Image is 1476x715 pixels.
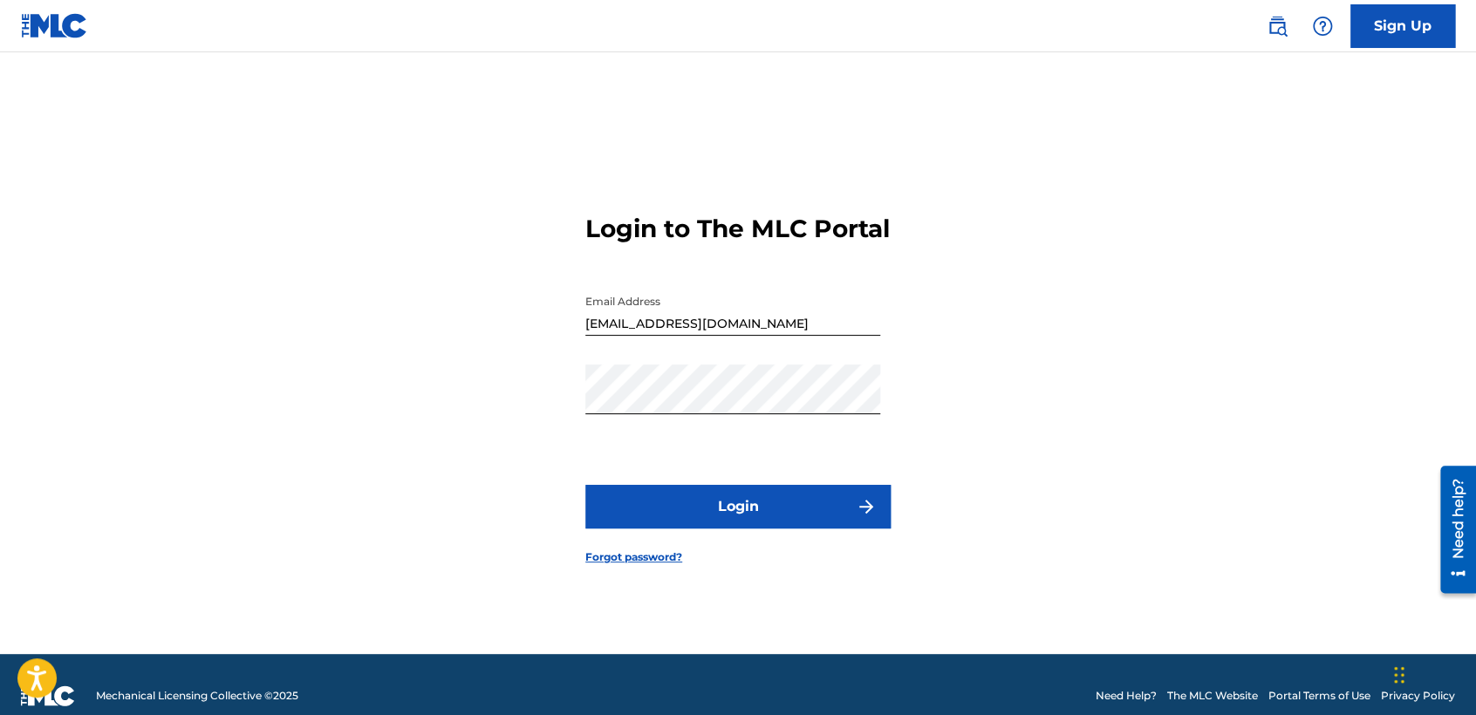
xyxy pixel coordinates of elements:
img: MLC Logo [21,13,88,38]
img: f7272a7cc735f4ea7f67.svg [856,496,877,517]
button: Login [585,485,891,528]
img: help [1312,16,1333,37]
a: Forgot password? [585,549,682,565]
iframe: Resource Center [1427,460,1476,600]
span: Mechanical Licensing Collective © 2025 [96,688,298,704]
h3: Login to The MLC Portal [585,214,890,244]
div: Arrastrar [1394,649,1404,701]
iframe: Chat Widget [1389,631,1476,715]
img: search [1267,16,1288,37]
a: The MLC Website [1167,688,1258,704]
a: Public Search [1260,9,1295,44]
a: Sign Up [1350,4,1455,48]
a: Privacy Policy [1381,688,1455,704]
div: Help [1305,9,1340,44]
a: Need Help? [1096,688,1157,704]
a: Portal Terms of Use [1268,688,1370,704]
img: logo [21,685,75,706]
div: Widget de chat [1389,631,1476,715]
